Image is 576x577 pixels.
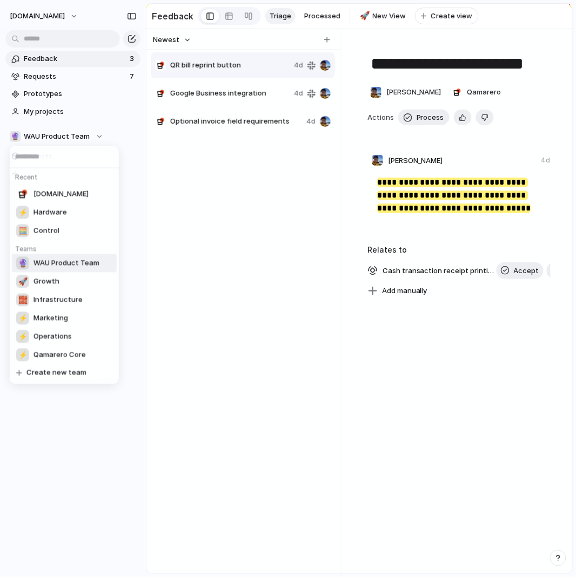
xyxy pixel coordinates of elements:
span: Qamarero Core [34,350,86,361]
span: Operations [34,331,72,342]
span: Create new team [26,368,86,378]
div: ⚡ [16,206,29,219]
div: 🧱 [16,294,29,307]
div: 🚀 [16,275,29,288]
div: ⚡ [16,312,29,325]
div: ⚡ [16,330,29,343]
span: Control [34,226,59,236]
h5: Recent [12,168,120,182]
span: WAU Product Team [34,258,99,269]
span: Growth [34,276,59,287]
span: [DOMAIN_NAME] [34,189,89,200]
div: ⚡ [16,349,29,362]
h5: Teams [12,240,120,254]
div: 🧮 [16,225,29,237]
span: Infrastructure [34,295,83,306]
div: 🔮 [16,257,29,270]
span: Marketing [34,313,68,324]
span: Hardware [34,207,67,218]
